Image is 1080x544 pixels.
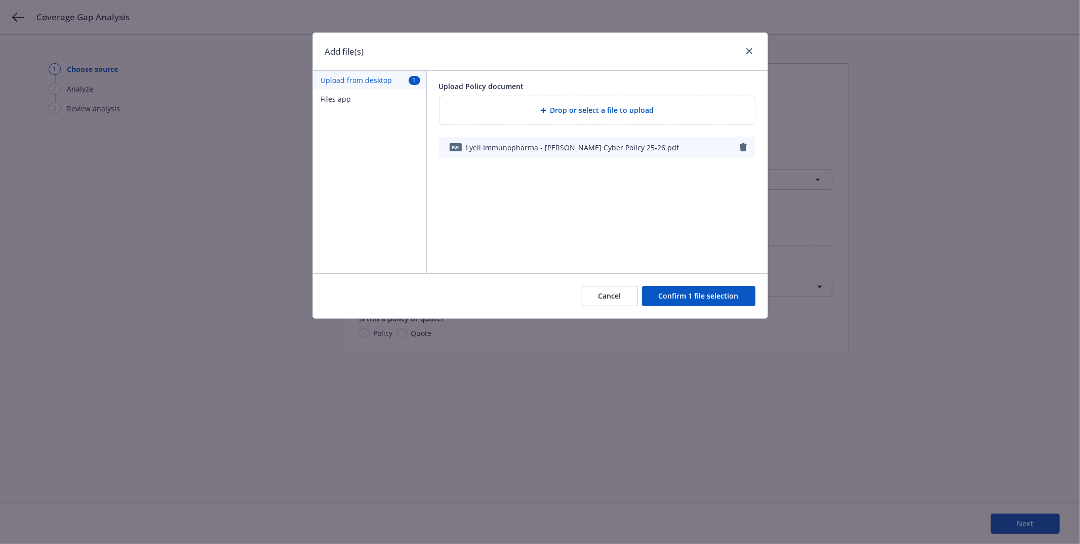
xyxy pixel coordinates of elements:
[325,45,364,58] h1: Add file(s)
[313,71,426,90] button: Upload from desktop1
[466,142,679,153] span: Lyell Immunopharma - [PERSON_NAME] Cyber Policy 25-26.pdf
[409,76,420,85] span: 1
[439,81,755,92] div: Upload Policy document
[450,143,462,151] span: pdf
[582,286,638,306] button: Cancel
[439,96,755,124] div: Drop or select a file to upload
[743,45,755,57] a: close
[550,105,654,115] span: Drop or select a file to upload
[642,286,755,306] button: Confirm 1 file selection
[313,90,426,108] button: Files app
